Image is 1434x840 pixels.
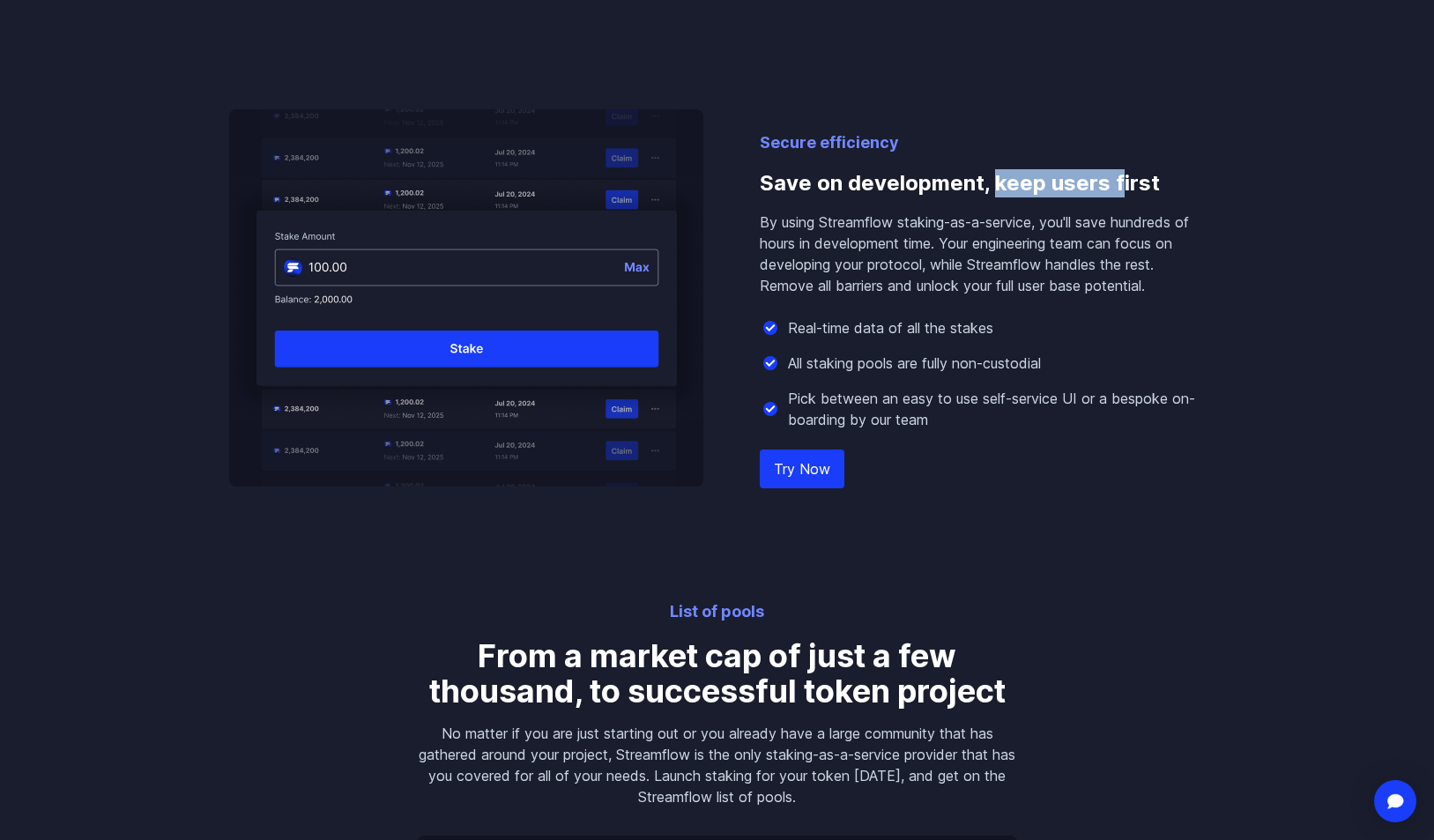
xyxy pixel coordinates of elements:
[788,353,1041,374] p: All staking pools are fully non-custodial
[788,388,1206,430] p: Pick between an easy to use self-service UI or a bespoke on-boarding by our team
[760,212,1206,296] p: By using Streamflow staking-as-a-service, you'll save hundreds of hours in development time. Your...
[418,599,1017,624] p: List of pools
[1374,780,1416,822] div: Open Intercom Messenger
[229,109,703,487] img: Save on development, keep users first
[418,638,1017,709] h3: From a market cap of just a few thousand, to successful token project
[760,130,1206,155] p: Secure efficiency
[760,155,1206,212] h3: Save on development, keep users first
[760,450,844,488] a: Try Now
[788,317,993,338] p: Real-time data of all the stakes
[418,723,1017,807] p: No matter if you are just starting out or you already have a large community that has gathered ar...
